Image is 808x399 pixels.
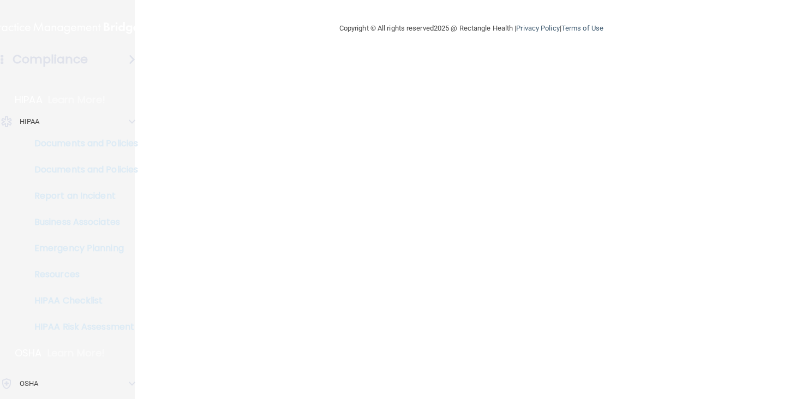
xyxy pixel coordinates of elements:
p: Business Associates [7,217,156,228]
div: Copyright © All rights reserved 2025 @ Rectangle Health | | [272,11,671,46]
p: HIPAA Risk Assessment [7,321,156,332]
a: Terms of Use [561,24,603,32]
p: OSHA [15,347,42,360]
h4: Compliance [13,52,88,67]
p: HIPAA Checklist [7,295,156,306]
p: Emergency Planning [7,243,156,254]
p: Documents and Policies [7,164,156,175]
p: Documents and Policies [7,138,156,149]
p: Report an Incident [7,190,156,201]
p: Resources [7,269,156,280]
p: Learn More! [48,93,106,106]
a: Privacy Policy [516,24,559,32]
p: HIPAA [15,93,43,106]
p: Learn More! [47,347,105,360]
p: OSHA [20,377,38,390]
p: HIPAA [20,115,40,128]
